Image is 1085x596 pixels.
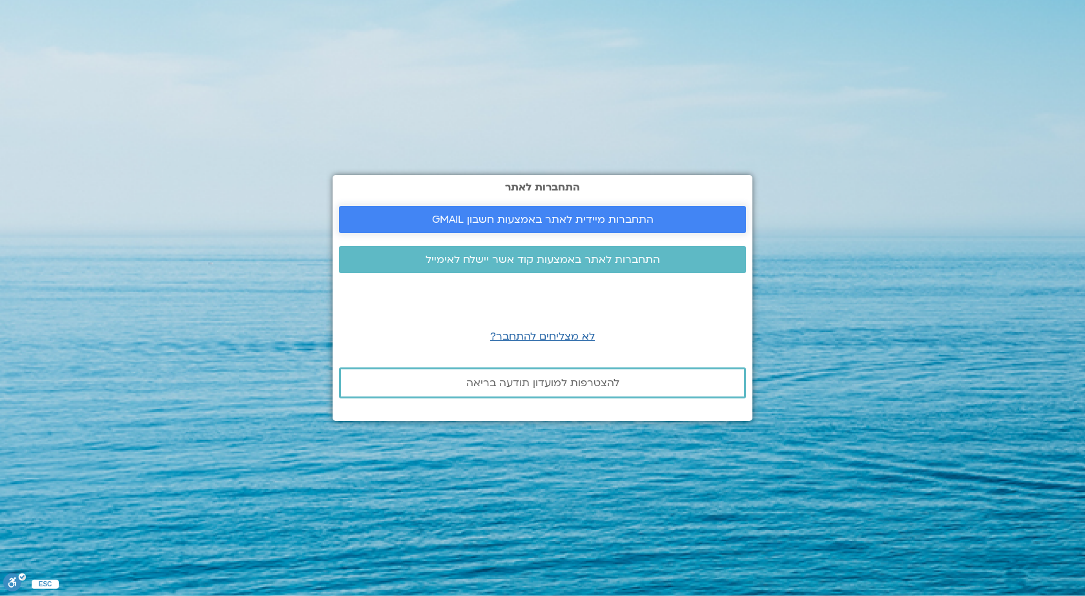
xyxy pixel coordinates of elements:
[490,329,595,344] a: לא מצליחים להתחבר?
[466,377,619,389] span: להצטרפות למועדון תודעה בריאה
[432,214,654,225] span: התחברות מיידית לאתר באמצעות חשבון GMAIL
[339,367,746,398] a: להצטרפות למועדון תודעה בריאה
[426,254,660,265] span: התחברות לאתר באמצעות קוד אשר יישלח לאימייל
[339,246,746,273] a: התחברות לאתר באמצעות קוד אשר יישלח לאימייל
[339,206,746,233] a: התחברות מיידית לאתר באמצעות חשבון GMAIL
[339,181,746,193] h2: התחברות לאתר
